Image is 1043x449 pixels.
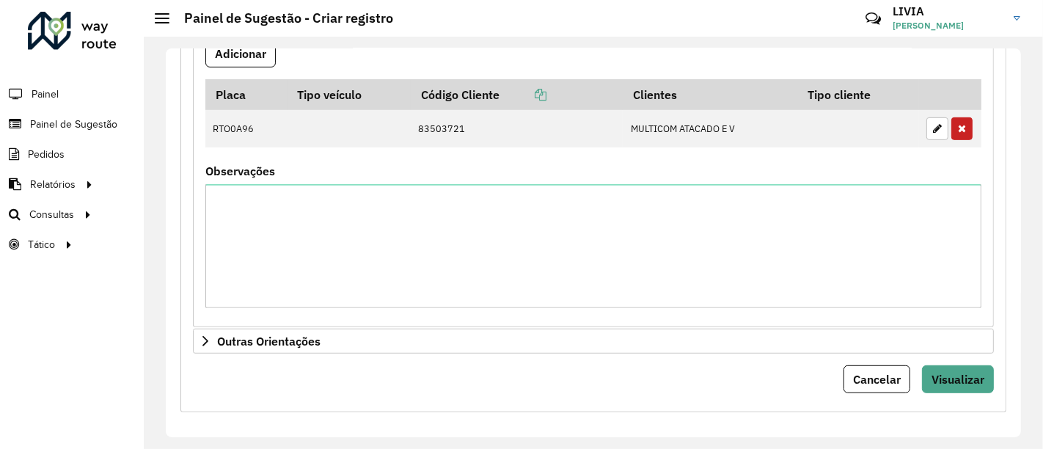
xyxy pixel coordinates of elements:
th: Clientes [623,79,797,110]
a: Contato Rápido [857,3,889,34]
span: Painel de Sugestão [30,117,117,132]
th: Placa [205,79,288,110]
button: Visualizar [922,365,994,393]
th: Tipo cliente [797,79,918,110]
span: Pedidos [28,147,65,162]
td: RTO0A96 [205,110,288,148]
span: [PERSON_NAME] [893,19,1003,32]
button: Adicionar [205,40,276,67]
span: Consultas [29,207,74,222]
td: 83503721 [411,110,623,148]
span: Tático [28,237,55,252]
th: Código Cliente [411,79,623,110]
a: Outras Orientações [193,329,994,354]
a: Copiar [499,87,546,102]
label: Observações [205,162,275,180]
span: Relatórios [30,177,76,192]
td: MULTICOM ATACADO E V [623,110,797,148]
th: Tipo veículo [288,79,411,110]
h2: Painel de Sugestão - Criar registro [169,10,393,26]
button: Cancelar [843,365,910,393]
span: Painel [32,87,59,102]
span: Visualizar [932,372,984,387]
span: Outras Orientações [217,335,321,347]
span: Cancelar [853,372,901,387]
h3: LIVIA [893,4,1003,18]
